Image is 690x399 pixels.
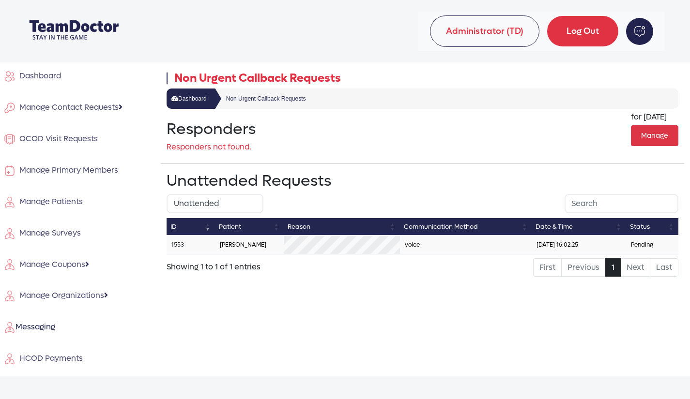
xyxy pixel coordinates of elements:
[4,228,15,239] img: employe.svg
[15,259,85,269] span: Manage Coupons
[626,218,678,236] th: Status: activate to sort column ascending
[15,228,81,238] span: Manage Surveys
[15,290,104,300] span: Manage Organizations
[532,236,626,254] td: [DATE] 16:02:25
[4,133,15,145] img: membership.svg
[167,120,417,138] h3: Responders
[207,89,306,109] li: Non Urgent Callback Requests
[4,290,15,302] img: employe.svg
[15,353,83,363] span: HCOD Payments
[4,102,15,114] img: key.svg
[167,218,215,236] th: ID: activate to sort column ascending
[400,236,532,254] td: voice
[55,323,69,332] span: 16
[4,196,15,208] img: employe.svg
[4,259,15,270] img: employe.svg
[167,172,417,190] h3: Unattended Requests
[430,15,539,47] span: Administrator (TD)
[215,236,284,254] td: [PERSON_NAME]
[167,257,261,273] div: Showing 1 to 1 of 1 entries
[4,322,15,333] img: employe.svg
[284,218,400,236] th: Reason: activate to sort column ascending
[4,353,15,365] img: employe.svg
[15,71,61,81] span: Dashboard
[15,102,119,112] span: Manage Contact Requests
[631,112,678,121] h6: for [DATE]
[4,165,15,177] img: visit.svg
[565,194,678,213] input: Search
[15,196,83,207] span: Manage Patients
[15,133,98,144] span: OCOD Visit Requests
[167,89,207,109] a: Dashboard
[547,16,618,46] a: Log Out
[167,70,341,87] p: Non Urgent Callback Requests
[626,236,678,254] td: Pending
[171,241,184,249] a: 1553
[400,218,532,236] th: Communication Method: activate to sort column ascending
[532,218,626,236] th: Date &amp; Time: activate to sort column ascending
[631,125,678,146] button: Manage
[15,165,118,175] span: Manage Primary Members
[626,18,653,45] img: noti-msg.svg
[605,258,621,277] a: 1
[215,218,284,236] th: Patient: activate to sort column ascending
[4,71,15,82] img: user.svg
[167,142,417,151] h6: Responders not found.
